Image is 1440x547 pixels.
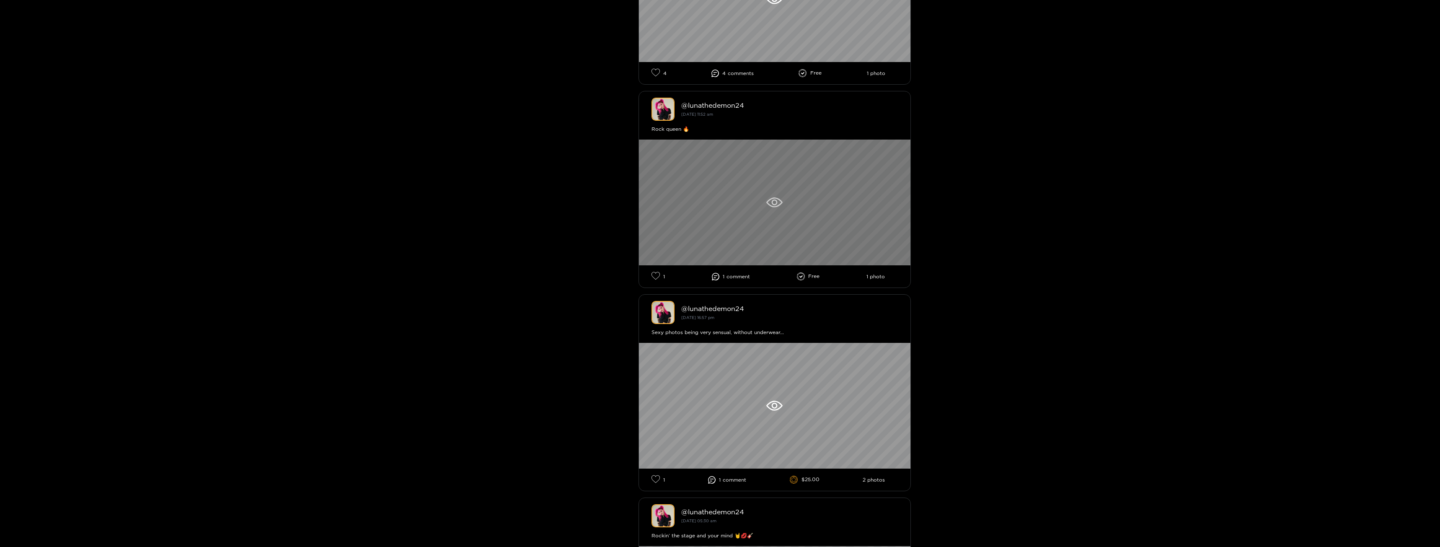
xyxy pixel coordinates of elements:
div: Sexy photos being very sensual, without underwear... [651,328,898,337]
li: 4 [711,70,754,77]
small: [DATE] 11:52 am [681,112,713,117]
div: @ lunathedemon24 [681,305,898,312]
span: comment [726,274,750,280]
li: 1 [651,272,665,281]
li: Free [799,69,822,78]
li: $25.00 [790,476,820,484]
li: 1 photo [867,70,885,76]
div: Rockin’ the stage and your mind 🤘💋🎸 [651,531,898,540]
li: 1 [712,273,750,280]
li: 1 [708,476,746,484]
li: 2 photos [863,477,885,483]
img: lunathedemon24 [651,301,675,324]
div: @ lunathedemon24 [681,508,898,516]
small: [DATE] 16:57 pm [681,315,714,320]
li: 1 [651,475,665,485]
li: 1 photo [866,274,885,280]
img: lunathedemon24 [651,98,675,121]
li: Free [797,272,820,281]
span: comment s [728,70,754,76]
li: 4 [651,68,667,78]
small: [DATE] 05:30 am [681,518,716,523]
span: comment [723,477,746,483]
div: Rock queen 🔥 [651,125,898,133]
div: @ lunathedemon24 [681,101,898,109]
img: lunathedemon24 [651,504,675,527]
